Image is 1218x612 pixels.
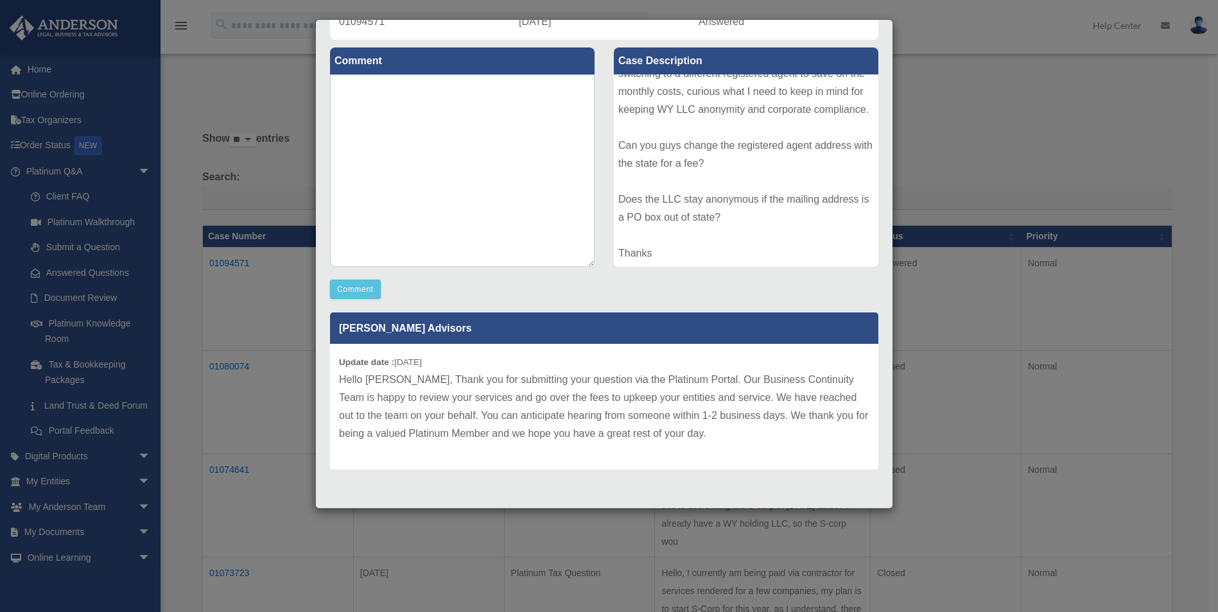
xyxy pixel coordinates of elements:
[330,280,381,299] button: Comment
[339,357,394,367] b: Update date :
[339,371,869,443] p: Hello [PERSON_NAME], Thank you for submitting your question via the Platinum Portal. Our Business...
[614,47,878,74] label: Case Description
[330,312,878,344] p: [PERSON_NAME] Advisors
[339,16,385,27] span: 01094571
[519,16,551,27] span: [DATE]
[699,16,744,27] span: Answered
[330,47,595,74] label: Comment
[614,74,878,267] div: Hello, I'd like to get a better understanding of my plan with [PERSON_NAME] and how much I am pay...
[339,357,422,367] small: [DATE]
